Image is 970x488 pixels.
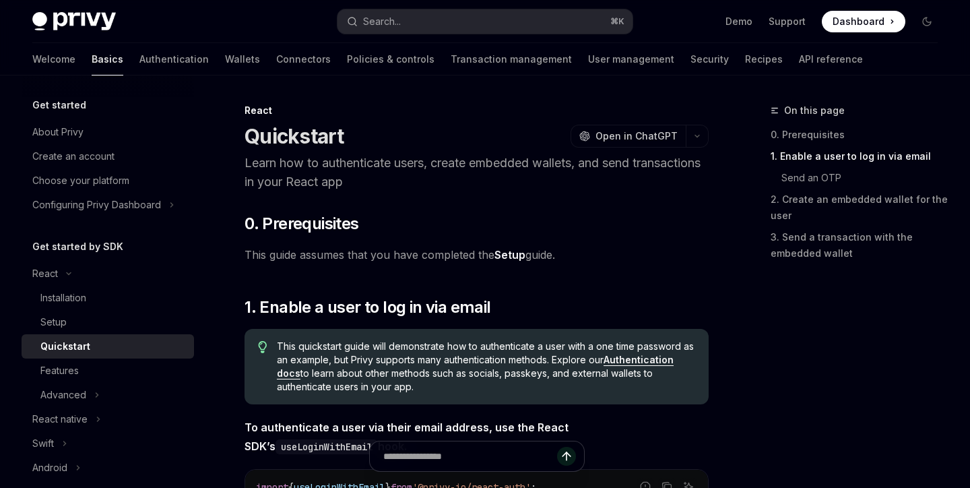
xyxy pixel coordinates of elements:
a: 2. Create an embedded wallet for the user [771,189,948,226]
a: Demo [725,15,752,28]
a: Recipes [745,43,783,75]
span: 1. Enable a user to log in via email [245,297,490,318]
div: Android [32,460,67,476]
svg: Tip [258,341,267,353]
button: Toggle Android section [22,456,194,480]
span: Open in ChatGPT [595,129,678,143]
button: Open search [337,9,632,34]
div: React [245,104,709,117]
div: About Privy [32,124,84,140]
img: dark logo [32,12,116,31]
a: Authentication [139,43,209,75]
button: Toggle Advanced section [22,383,194,407]
a: Security [690,43,729,75]
h5: Get started [32,97,86,113]
a: User management [588,43,674,75]
button: Toggle React section [22,262,194,286]
div: Installation [40,290,86,306]
div: Swift [32,435,54,452]
a: Basics [92,43,123,75]
a: Send an OTP [771,167,948,189]
a: Choose your platform [22,169,194,193]
a: Installation [22,286,194,310]
a: Welcome [32,43,75,75]
a: Quickstart [22,334,194,359]
a: Setup [494,248,525,262]
span: On this page [784,102,845,119]
a: Transaction management [451,43,572,75]
div: Advanced [40,387,86,403]
a: About Privy [22,120,194,144]
div: Search... [363,13,401,30]
p: Learn how to authenticate users, create embedded wallets, and send transactions in your React app [245,154,709,191]
div: Choose your platform [32,173,129,189]
div: Configuring Privy Dashboard [32,197,161,213]
button: Toggle dark mode [916,11,938,32]
a: Setup [22,310,194,334]
div: Create an account [32,148,115,164]
span: 0. Prerequisites [245,213,358,235]
a: Wallets [225,43,260,75]
input: Ask a question... [383,441,557,471]
button: Send message [557,447,576,466]
a: Features [22,359,194,383]
span: This guide assumes that you have completed the guide. [245,245,709,264]
div: Features [40,363,79,379]
a: Support [769,15,806,28]
a: Dashboard [822,11,905,32]
div: React [32,266,58,282]
button: Toggle Swift section [22,431,194,456]
button: Open in ChatGPT [571,125,686,148]
span: ⌘ K [610,16,624,27]
h5: Get started by SDK [32,239,123,255]
a: Create an account [22,144,194,169]
span: This quickstart guide will demonstrate how to authenticate a user with a one time password as an ... [277,340,695,394]
span: Dashboard [833,15,884,28]
button: Toggle Configuring Privy Dashboard section [22,193,194,217]
a: Connectors [276,43,331,75]
a: 0. Prerequisites [771,124,948,146]
div: React native [32,411,88,427]
a: Policies & controls [347,43,434,75]
button: Toggle React native section [22,407,194,431]
strong: To authenticate a user via their email address, use the React SDK’s hook. [245,421,569,453]
h1: Quickstart [245,124,344,148]
a: 1. Enable a user to log in via email [771,146,948,167]
a: API reference [799,43,863,75]
a: 3. Send a transaction with the embedded wallet [771,226,948,264]
div: Setup [40,314,67,330]
div: Quickstart [40,338,90,355]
